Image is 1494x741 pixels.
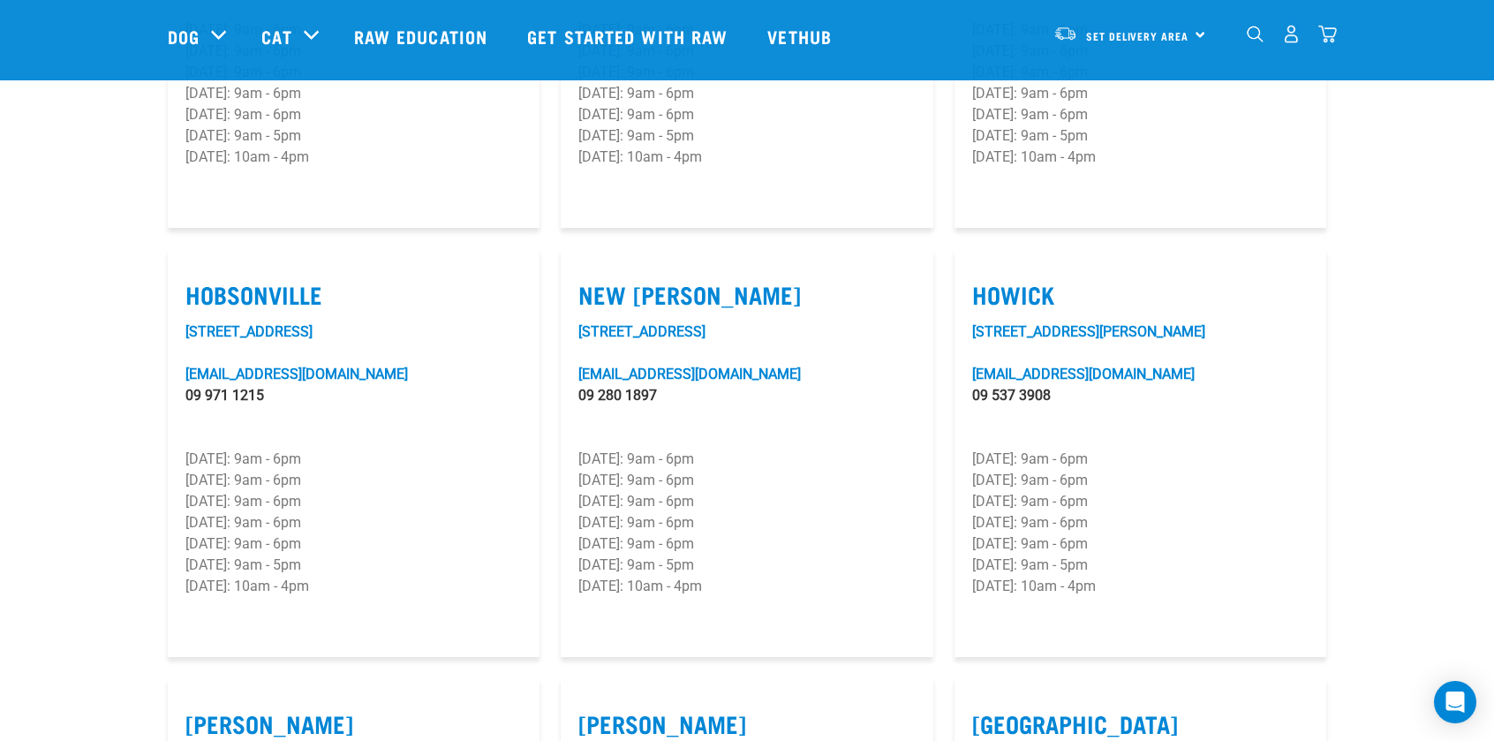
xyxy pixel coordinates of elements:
[578,104,915,125] p: [DATE]: 9am - 6pm
[972,491,1309,512] p: [DATE]: 9am - 6pm
[972,449,1309,470] p: [DATE]: 9am - 6pm
[1282,25,1301,43] img: user.png
[185,576,522,597] p: [DATE]: 10am - 4pm
[578,470,915,491] p: [DATE]: 9am - 6pm
[578,710,915,737] label: [PERSON_NAME]
[185,387,264,404] a: 09 971 1215
[972,366,1195,382] a: [EMAIL_ADDRESS][DOMAIN_NAME]
[578,323,705,340] a: [STREET_ADDRESS]
[185,125,522,147] p: [DATE]: 9am - 5pm
[750,1,854,72] a: Vethub
[972,710,1309,737] label: [GEOGRAPHIC_DATA]
[1434,681,1476,723] div: Open Intercom Messenger
[509,1,750,72] a: Get started with Raw
[972,470,1309,491] p: [DATE]: 9am - 6pm
[185,470,522,491] p: [DATE]: 9am - 6pm
[185,366,408,382] a: [EMAIL_ADDRESS][DOMAIN_NAME]
[578,366,801,382] a: [EMAIL_ADDRESS][DOMAIN_NAME]
[972,387,1051,404] a: 09 537 3908
[185,147,522,168] p: [DATE]: 10am - 4pm
[578,125,915,147] p: [DATE]: 9am - 5pm
[185,323,313,340] a: [STREET_ADDRESS]
[578,555,915,576] p: [DATE]: 9am - 5pm
[578,533,915,555] p: [DATE]: 9am - 6pm
[972,512,1309,533] p: [DATE]: 9am - 6pm
[168,23,200,49] a: Dog
[578,449,915,470] p: [DATE]: 9am - 6pm
[972,281,1309,308] label: Howick
[1053,26,1077,42] img: van-moving.png
[578,491,915,512] p: [DATE]: 9am - 6pm
[185,83,522,104] p: [DATE]: 9am - 6pm
[578,387,657,404] a: 09 280 1897
[185,555,522,576] p: [DATE]: 9am - 5pm
[185,281,522,308] label: Hobsonville
[972,576,1309,597] p: [DATE]: 10am - 4pm
[261,23,291,49] a: Cat
[185,512,522,533] p: [DATE]: 9am - 6pm
[972,83,1309,104] p: [DATE]: 9am - 6pm
[972,104,1309,125] p: [DATE]: 9am - 6pm
[578,512,915,533] p: [DATE]: 9am - 6pm
[578,576,915,597] p: [DATE]: 10am - 4pm
[972,147,1309,168] p: [DATE]: 10am - 4pm
[185,491,522,512] p: [DATE]: 9am - 6pm
[578,281,915,308] label: New [PERSON_NAME]
[1318,25,1337,43] img: home-icon@2x.png
[185,449,522,470] p: [DATE]: 9am - 6pm
[972,125,1309,147] p: [DATE]: 9am - 5pm
[1247,26,1264,42] img: home-icon-1@2x.png
[578,83,915,104] p: [DATE]: 9am - 6pm
[185,710,522,737] label: [PERSON_NAME]
[1086,33,1188,39] span: Set Delivery Area
[185,533,522,555] p: [DATE]: 9am - 6pm
[336,1,509,72] a: Raw Education
[972,555,1309,576] p: [DATE]: 9am - 5pm
[972,323,1205,340] a: [STREET_ADDRESS][PERSON_NAME]
[185,104,522,125] p: [DATE]: 9am - 6pm
[578,147,915,168] p: [DATE]: 10am - 4pm
[972,533,1309,555] p: [DATE]: 9am - 6pm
